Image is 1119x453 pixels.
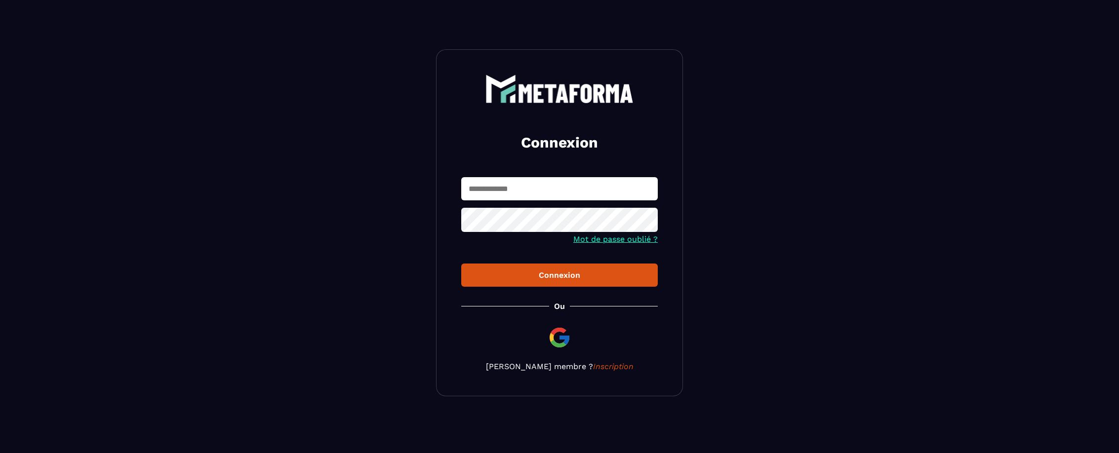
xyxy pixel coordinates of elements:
h2: Connexion [473,133,646,152]
p: Ou [554,302,565,311]
img: google [548,326,571,349]
p: [PERSON_NAME] membre ? [461,362,658,371]
a: Inscription [593,362,634,371]
button: Connexion [461,264,658,287]
img: logo [485,75,634,103]
a: Mot de passe oublié ? [573,234,658,244]
div: Connexion [469,270,650,280]
a: logo [461,75,658,103]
